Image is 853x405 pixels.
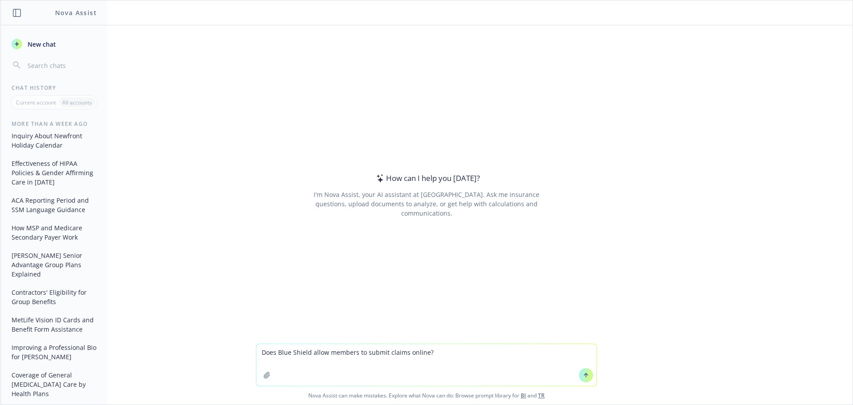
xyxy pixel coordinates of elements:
[538,392,545,399] a: TR
[374,172,480,184] div: How can I help you [DATE]?
[521,392,526,399] a: BI
[8,36,100,52] button: New chat
[26,59,96,72] input: Search chats
[8,248,100,281] button: [PERSON_NAME] Senior Advantage Group Plans Explained
[256,344,597,386] textarea: Does Blue Shield allow members to submit claims online?
[301,190,551,218] div: I'm Nova Assist, your AI assistant at [GEOGRAPHIC_DATA]. Ask me insurance questions, upload docum...
[8,156,100,189] button: Effectiveness of HIPAA Policies & Gender Affirming Care in [DATE]
[8,313,100,337] button: MetLife Vision ID Cards and Benefit Form Assistance
[4,386,849,405] span: Nova Assist can make mistakes. Explore what Nova can do: Browse prompt library for and
[1,84,107,92] div: Chat History
[62,99,92,106] p: All accounts
[55,8,97,17] h1: Nova Assist
[8,340,100,364] button: Improving a Professional Bio for [PERSON_NAME]
[26,40,56,49] span: New chat
[8,128,100,152] button: Inquiry About Newfront Holiday Calendar
[1,120,107,128] div: More than a week ago
[8,285,100,309] button: Contractors' Eligibility for Group Benefits
[16,99,56,106] p: Current account
[8,368,100,401] button: Coverage of General [MEDICAL_DATA] Care by Health Plans
[8,193,100,217] button: ACA Reporting Period and SSM Language Guidance
[8,221,100,245] button: How MSP and Medicare Secondary Payer Work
